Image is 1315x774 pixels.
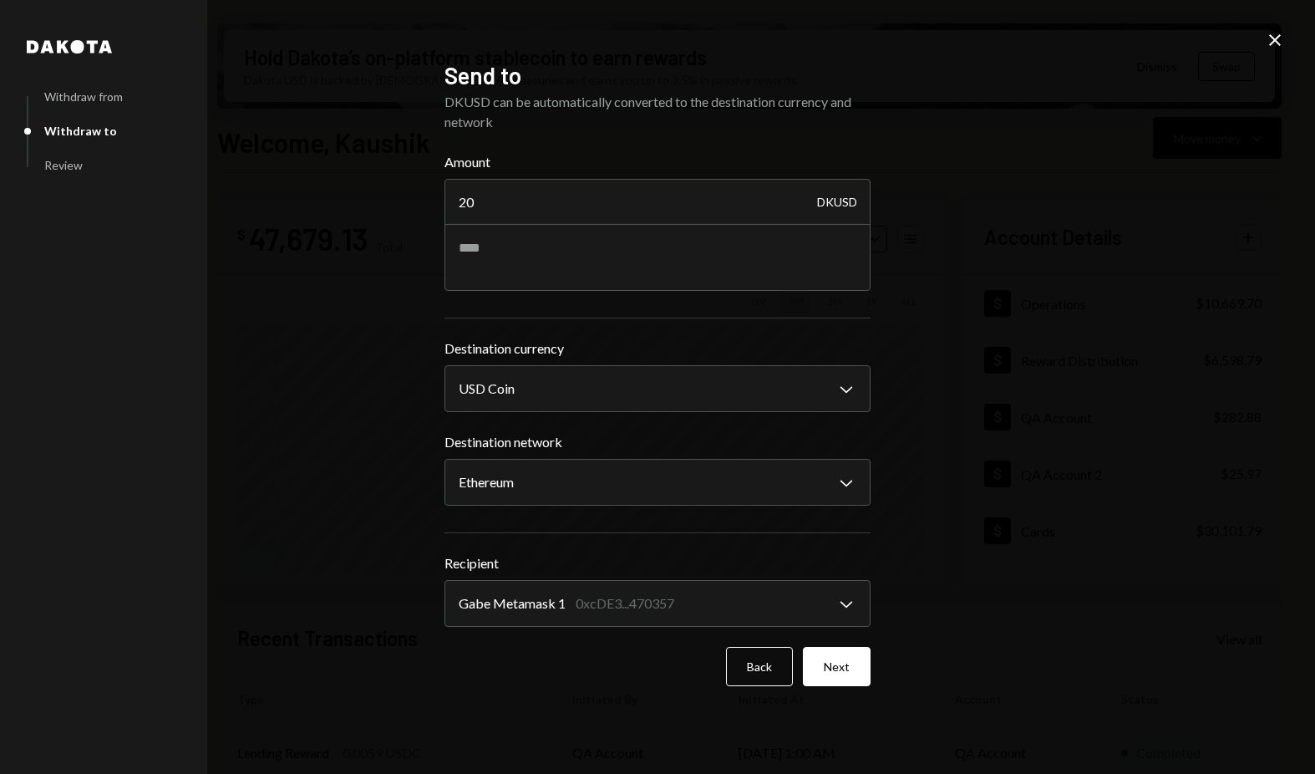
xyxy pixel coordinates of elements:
h2: Send to [444,59,871,92]
label: Destination currency [444,339,871,359]
button: Destination currency [444,365,871,412]
button: Recipient [444,580,871,627]
button: Next [803,647,871,686]
div: Withdraw to [44,124,117,138]
div: DKUSD [817,179,857,226]
div: DKUSD can be automatically converted to the destination currency and network [444,92,871,132]
label: Recipient [444,553,871,573]
label: Destination network [444,432,871,452]
button: Destination network [444,459,871,506]
div: Review [44,158,83,172]
label: Amount [444,152,871,172]
div: Withdraw from [44,89,123,104]
div: 0xcDE3...470357 [576,593,674,614]
button: Back [726,647,793,686]
input: Enter amount [444,179,871,226]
